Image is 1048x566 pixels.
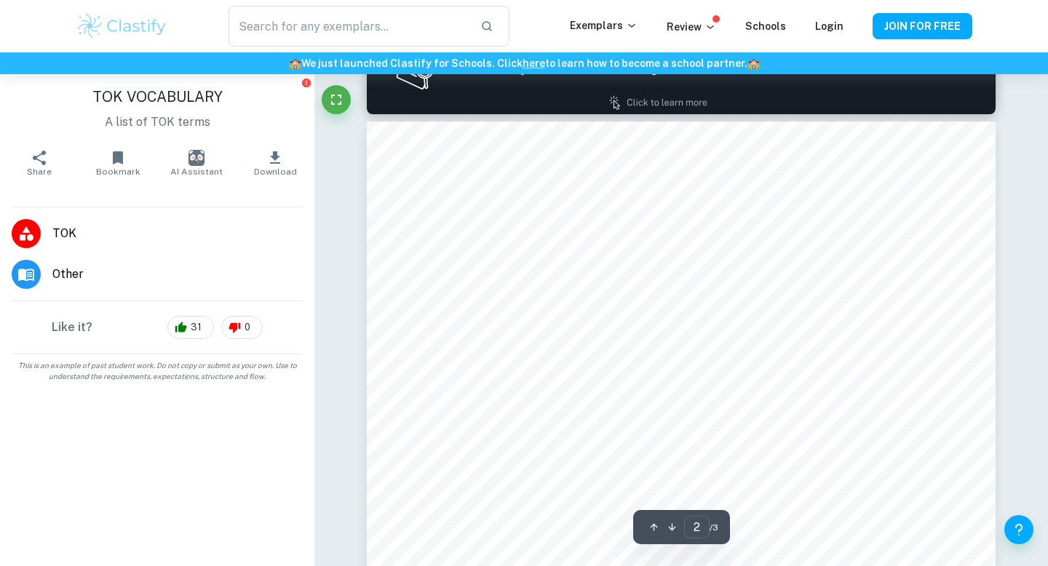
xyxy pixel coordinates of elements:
[236,143,314,183] button: Download
[52,319,92,336] h6: Like it?
[3,55,1045,71] h6: We just launched Clastify for Schools. Click to learn how to become a school partner.
[570,17,638,33] p: Exemplars
[523,57,545,69] a: here
[254,167,297,177] span: Download
[157,143,236,183] button: AI Assistant
[221,316,263,339] div: 0
[27,167,52,177] span: Share
[79,143,157,183] button: Bookmark
[12,113,303,131] p: A list of TOK terms
[745,20,786,32] a: Schools
[183,320,210,335] span: 31
[96,167,140,177] span: Bookmark
[710,521,718,534] span: / 3
[747,57,760,69] span: 🏫
[167,316,214,339] div: 31
[815,20,843,32] a: Login
[170,167,223,177] span: AI Assistant
[6,360,309,382] span: This is an example of past student work. Do not copy or submit as your own. Use to understand the...
[229,6,469,47] input: Search for any exemplars...
[237,320,258,335] span: 0
[188,150,205,166] img: AI Assistant
[322,85,351,114] button: Fullscreen
[301,77,311,88] button: Report issue
[289,57,301,69] span: 🏫
[667,19,716,35] p: Review
[1004,515,1033,544] button: Help and Feedback
[12,86,303,108] h1: TOK VOCABULARY
[76,12,168,41] img: Clastify logo
[52,266,303,283] span: Other
[52,225,303,242] span: TOK
[873,13,972,39] button: JOIN FOR FREE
